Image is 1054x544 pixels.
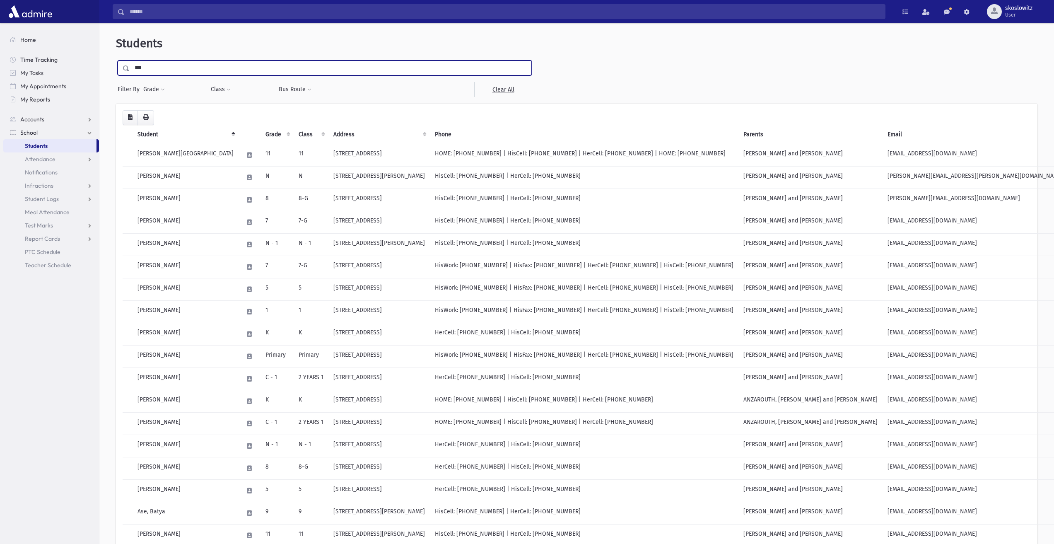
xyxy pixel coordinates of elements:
[260,502,294,524] td: 9
[210,82,231,97] button: Class
[25,155,55,163] span: Attendance
[3,80,99,93] a: My Appointments
[7,3,54,20] img: AdmirePro
[3,219,99,232] a: Test Marks
[738,457,883,479] td: [PERSON_NAME] and [PERSON_NAME]
[430,189,738,211] td: HisCell: [PHONE_NUMBER] | HerCell: [PHONE_NUMBER]
[738,300,883,323] td: [PERSON_NAME] and [PERSON_NAME]
[738,345,883,368] td: [PERSON_NAME] and [PERSON_NAME]
[3,152,99,166] a: Attendance
[430,390,738,412] td: HOME: [PHONE_NUMBER] | HisCell: [PHONE_NUMBER] | HerCell: [PHONE_NUMBER]
[738,233,883,256] td: [PERSON_NAME] and [PERSON_NAME]
[328,211,430,233] td: [STREET_ADDRESS]
[3,126,99,139] a: School
[20,116,44,123] span: Accounts
[328,479,430,502] td: [STREET_ADDRESS]
[133,457,239,479] td: [PERSON_NAME]
[137,110,154,125] button: Print
[294,323,328,345] td: K
[116,36,162,50] span: Students
[3,179,99,192] a: Infractions
[430,368,738,390] td: HerCell: [PHONE_NUMBER] | HisCell: [PHONE_NUMBER]
[3,113,99,126] a: Accounts
[260,412,294,435] td: C - 1
[3,259,99,272] a: Teacher Schedule
[294,390,328,412] td: K
[133,435,239,457] td: [PERSON_NAME]
[430,300,738,323] td: HisWork: [PHONE_NUMBER] | HisFax: [PHONE_NUMBER] | HerCell: [PHONE_NUMBER] | HisCell: [PHONE_NUMBER]
[133,233,239,256] td: [PERSON_NAME]
[294,479,328,502] td: 5
[328,412,430,435] td: [STREET_ADDRESS]
[294,502,328,524] td: 9
[738,125,883,144] th: Parents
[738,278,883,300] td: [PERSON_NAME] and [PERSON_NAME]
[123,110,138,125] button: CSV
[125,4,885,19] input: Search
[430,457,738,479] td: HerCell: [PHONE_NUMBER] | HisCell: [PHONE_NUMBER]
[294,166,328,189] td: N
[260,457,294,479] td: 8
[294,435,328,457] td: N - 1
[25,248,60,256] span: PTC Schedule
[294,412,328,435] td: 2 YEARS 1
[260,233,294,256] td: N - 1
[738,502,883,524] td: [PERSON_NAME] and [PERSON_NAME]
[738,189,883,211] td: [PERSON_NAME] and [PERSON_NAME]
[133,166,239,189] td: [PERSON_NAME]
[260,300,294,323] td: 1
[328,233,430,256] td: [STREET_ADDRESS][PERSON_NAME]
[260,189,294,211] td: 8
[260,435,294,457] td: N - 1
[738,412,883,435] td: ANZAROUTH, [PERSON_NAME] and [PERSON_NAME]
[430,345,738,368] td: HisWork: [PHONE_NUMBER] | HisFax: [PHONE_NUMBER] | HerCell: [PHONE_NUMBER] | HisCell: [PHONE_NUMBER]
[260,345,294,368] td: Primary
[25,261,71,269] span: Teacher Schedule
[328,144,430,166] td: [STREET_ADDRESS]
[328,189,430,211] td: [STREET_ADDRESS]
[260,278,294,300] td: 5
[25,208,70,216] span: Meal Attendance
[430,278,738,300] td: HisWork: [PHONE_NUMBER] | HisFax: [PHONE_NUMBER] | HerCell: [PHONE_NUMBER] | HisCell: [PHONE_NUMBER]
[133,211,239,233] td: [PERSON_NAME]
[328,368,430,390] td: [STREET_ADDRESS]
[328,457,430,479] td: [STREET_ADDRESS]
[430,323,738,345] td: HerCell: [PHONE_NUMBER] | HisCell: [PHONE_NUMBER]
[738,368,883,390] td: [PERSON_NAME] and [PERSON_NAME]
[133,323,239,345] td: [PERSON_NAME]
[133,278,239,300] td: [PERSON_NAME]
[25,142,48,150] span: Students
[133,390,239,412] td: [PERSON_NAME]
[294,300,328,323] td: 1
[260,125,294,144] th: Grade: activate to sort column ascending
[738,479,883,502] td: [PERSON_NAME] and [PERSON_NAME]
[118,85,143,94] span: Filter By
[25,195,59,203] span: Student Logs
[328,166,430,189] td: [STREET_ADDRESS][PERSON_NAME]
[430,435,738,457] td: HerCell: [PHONE_NUMBER] | HisCell: [PHONE_NUMBER]
[294,211,328,233] td: 7-G
[260,144,294,166] td: 11
[738,256,883,278] td: [PERSON_NAME] and [PERSON_NAME]
[3,166,99,179] a: Notifications
[1005,12,1032,18] span: User
[133,479,239,502] td: [PERSON_NAME]
[260,166,294,189] td: N
[328,390,430,412] td: [STREET_ADDRESS]
[133,502,239,524] td: Ase, Batya
[133,144,239,166] td: [PERSON_NAME][GEOGRAPHIC_DATA]
[738,166,883,189] td: [PERSON_NAME] and [PERSON_NAME]
[20,69,43,77] span: My Tasks
[294,256,328,278] td: 7-G
[738,435,883,457] td: [PERSON_NAME] and [PERSON_NAME]
[294,125,328,144] th: Class: activate to sort column ascending
[294,189,328,211] td: 8-G
[133,125,239,144] th: Student: activate to sort column descending
[20,129,38,136] span: School
[25,182,53,189] span: Infractions
[3,192,99,206] a: Student Logs
[3,93,99,106] a: My Reports
[133,412,239,435] td: [PERSON_NAME]
[143,82,165,97] button: Grade
[25,222,53,229] span: Test Marks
